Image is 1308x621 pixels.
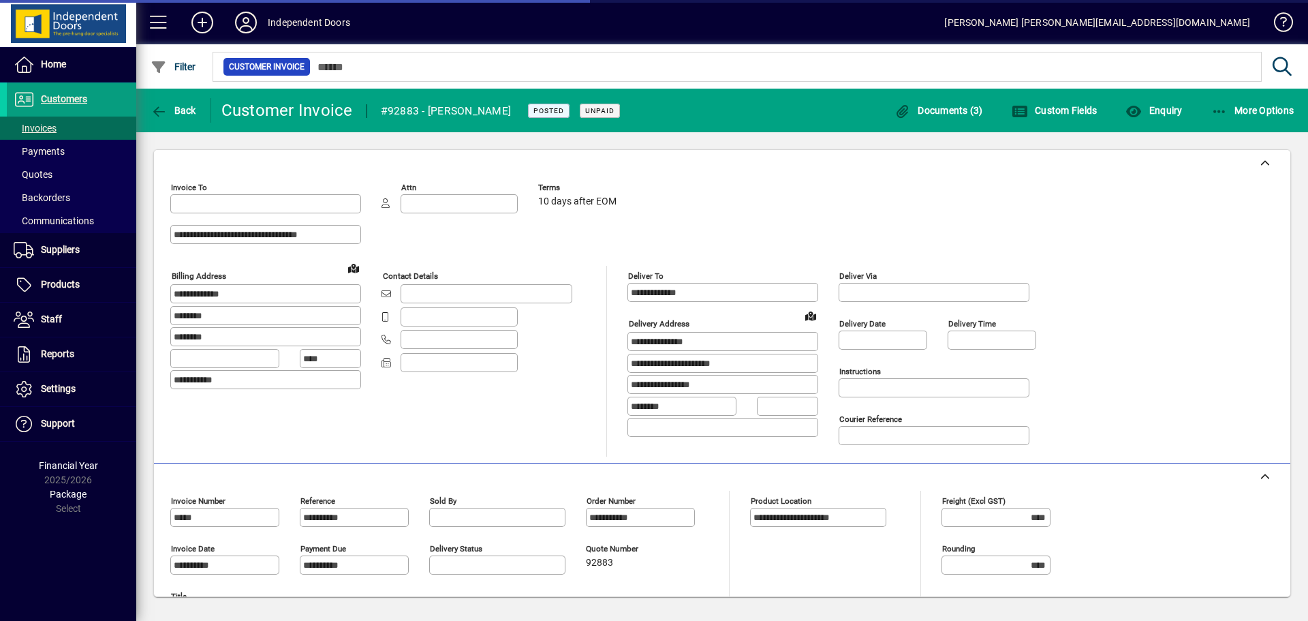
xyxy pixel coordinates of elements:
[7,209,136,232] a: Communications
[430,496,456,506] mat-label: Sold by
[800,305,822,327] a: View on map
[7,233,136,267] a: Suppliers
[7,303,136,337] a: Staff
[839,414,902,424] mat-label: Courier Reference
[7,372,136,406] a: Settings
[7,407,136,441] a: Support
[41,244,80,255] span: Suppliers
[839,271,877,281] mat-label: Deliver via
[181,10,224,35] button: Add
[585,106,614,115] span: Unpaid
[628,271,664,281] mat-label: Deliver To
[39,460,98,471] span: Financial Year
[7,163,136,186] a: Quotes
[41,418,75,429] span: Support
[587,496,636,506] mat-label: Order number
[751,496,811,506] mat-label: Product location
[14,169,52,180] span: Quotes
[171,183,207,192] mat-label: Invoice To
[136,98,211,123] app-page-header-button: Back
[538,196,617,207] span: 10 days after EOM
[171,544,215,554] mat-label: Invoice date
[894,105,983,116] span: Documents (3)
[171,592,187,601] mat-label: Title
[839,367,881,376] mat-label: Instructions
[1125,105,1182,116] span: Enquiry
[944,12,1250,33] div: [PERSON_NAME] [PERSON_NAME][EMAIL_ADDRESS][DOMAIN_NAME]
[14,215,94,226] span: Communications
[7,337,136,372] a: Reports
[1264,3,1291,47] a: Knowledge Base
[50,489,87,500] span: Package
[381,100,512,122] div: #92883 - [PERSON_NAME]
[147,55,200,79] button: Filter
[268,12,350,33] div: Independent Doors
[7,268,136,302] a: Products
[300,544,346,554] mat-label: Payment due
[948,319,996,329] mat-label: Delivery time
[300,496,335,506] mat-label: Reference
[839,319,886,329] mat-label: Delivery date
[14,123,57,134] span: Invoices
[1122,98,1185,123] button: Enquiry
[151,61,196,72] span: Filter
[586,545,668,554] span: Quote number
[1208,98,1298,123] button: More Options
[14,192,70,203] span: Backorders
[171,496,225,506] mat-label: Invoice number
[7,48,136,82] a: Home
[430,544,482,554] mat-label: Delivery status
[41,279,80,290] span: Products
[221,100,353,121] div: Customer Invoice
[41,314,62,324] span: Staff
[1008,98,1101,123] button: Custom Fields
[1211,105,1294,116] span: More Options
[14,146,65,157] span: Payments
[147,98,200,123] button: Back
[151,105,196,116] span: Back
[41,348,74,359] span: Reports
[401,183,416,192] mat-label: Attn
[942,496,1006,506] mat-label: Freight (excl GST)
[41,59,66,70] span: Home
[224,10,268,35] button: Profile
[41,383,76,394] span: Settings
[229,60,305,74] span: Customer Invoice
[1012,105,1097,116] span: Custom Fields
[7,186,136,209] a: Backorders
[7,140,136,163] a: Payments
[343,257,364,279] a: View on map
[7,117,136,140] a: Invoices
[533,106,564,115] span: Posted
[586,558,613,569] span: 92883
[538,183,620,192] span: Terms
[942,544,975,554] mat-label: Rounding
[41,93,87,104] span: Customers
[891,98,986,123] button: Documents (3)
